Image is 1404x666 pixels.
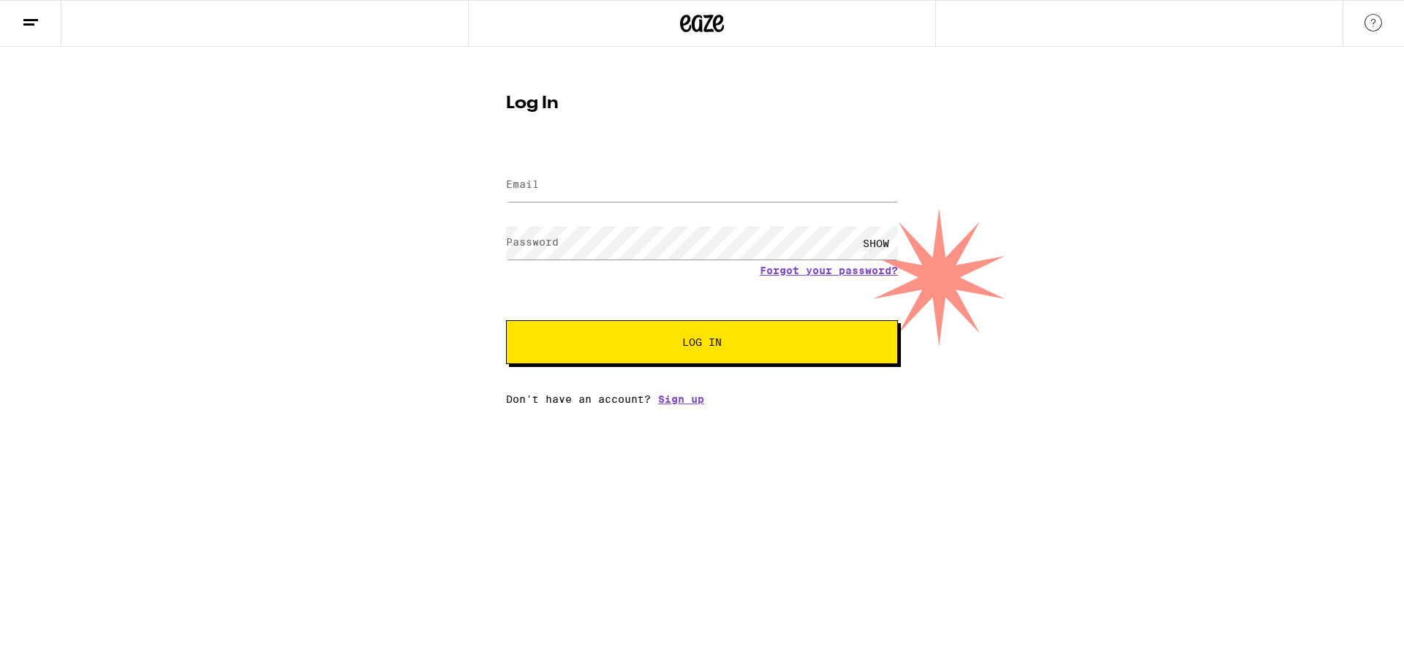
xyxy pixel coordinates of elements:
[506,320,898,364] button: Log In
[506,393,898,405] div: Don't have an account?
[506,169,898,202] input: Email
[760,265,898,276] a: Forgot your password?
[506,178,539,190] label: Email
[854,227,898,260] div: SHOW
[658,393,704,405] a: Sign up
[682,337,722,347] span: Log In
[506,236,559,248] label: Password
[506,95,898,113] h1: Log In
